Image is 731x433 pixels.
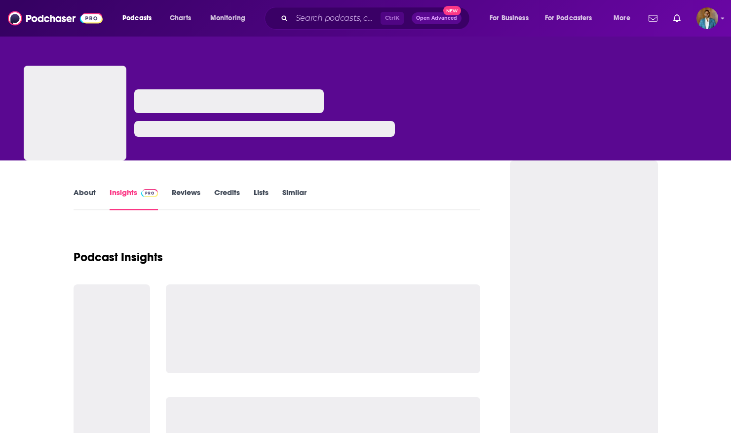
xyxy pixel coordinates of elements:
a: InsightsPodchaser Pro [110,188,158,210]
button: open menu [539,10,607,26]
a: Credits [214,188,240,210]
span: Logged in as smortier42491 [696,7,718,29]
a: About [74,188,96,210]
span: Open Advanced [416,16,457,21]
img: User Profile [696,7,718,29]
button: open menu [203,10,258,26]
div: Search podcasts, credits, & more... [274,7,479,30]
a: Lists [254,188,269,210]
h1: Podcast Insights [74,250,163,265]
span: Charts [170,11,191,25]
span: For Podcasters [545,11,592,25]
span: More [614,11,630,25]
a: Charts [163,10,197,26]
span: New [443,6,461,15]
span: Monitoring [210,11,245,25]
span: Podcasts [122,11,152,25]
a: Show notifications dropdown [669,10,685,27]
button: open menu [607,10,643,26]
input: Search podcasts, credits, & more... [292,10,381,26]
a: Show notifications dropdown [645,10,661,27]
a: Similar [282,188,307,210]
a: Reviews [172,188,200,210]
span: For Business [490,11,529,25]
img: Podchaser - Follow, Share and Rate Podcasts [8,9,103,28]
button: Open AdvancedNew [412,12,462,24]
button: open menu [115,10,164,26]
img: Podchaser Pro [141,189,158,197]
span: Ctrl K [381,12,404,25]
button: open menu [483,10,541,26]
button: Show profile menu [696,7,718,29]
